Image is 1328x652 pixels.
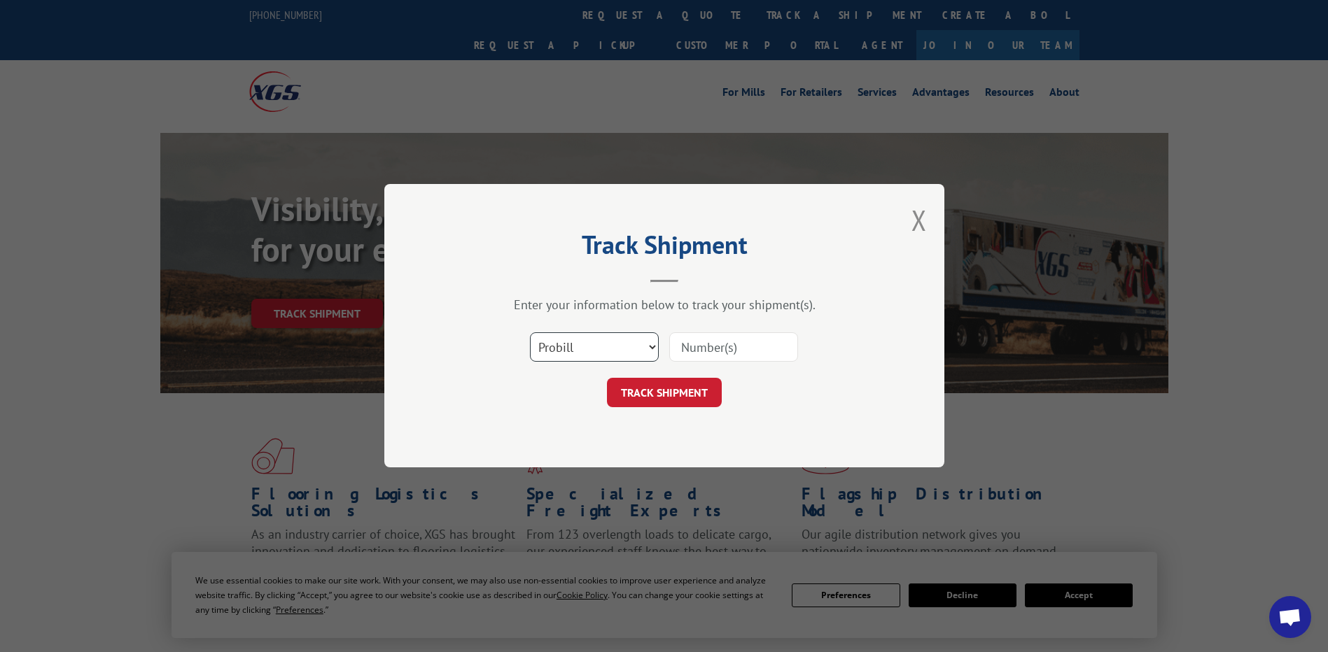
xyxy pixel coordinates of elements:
button: Close modal [911,201,927,239]
div: Open chat [1269,596,1311,638]
input: Number(s) [669,333,798,362]
h2: Track Shipment [454,235,874,262]
div: Enter your information below to track your shipment(s). [454,297,874,313]
button: TRACK SHIPMENT [607,378,722,408]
